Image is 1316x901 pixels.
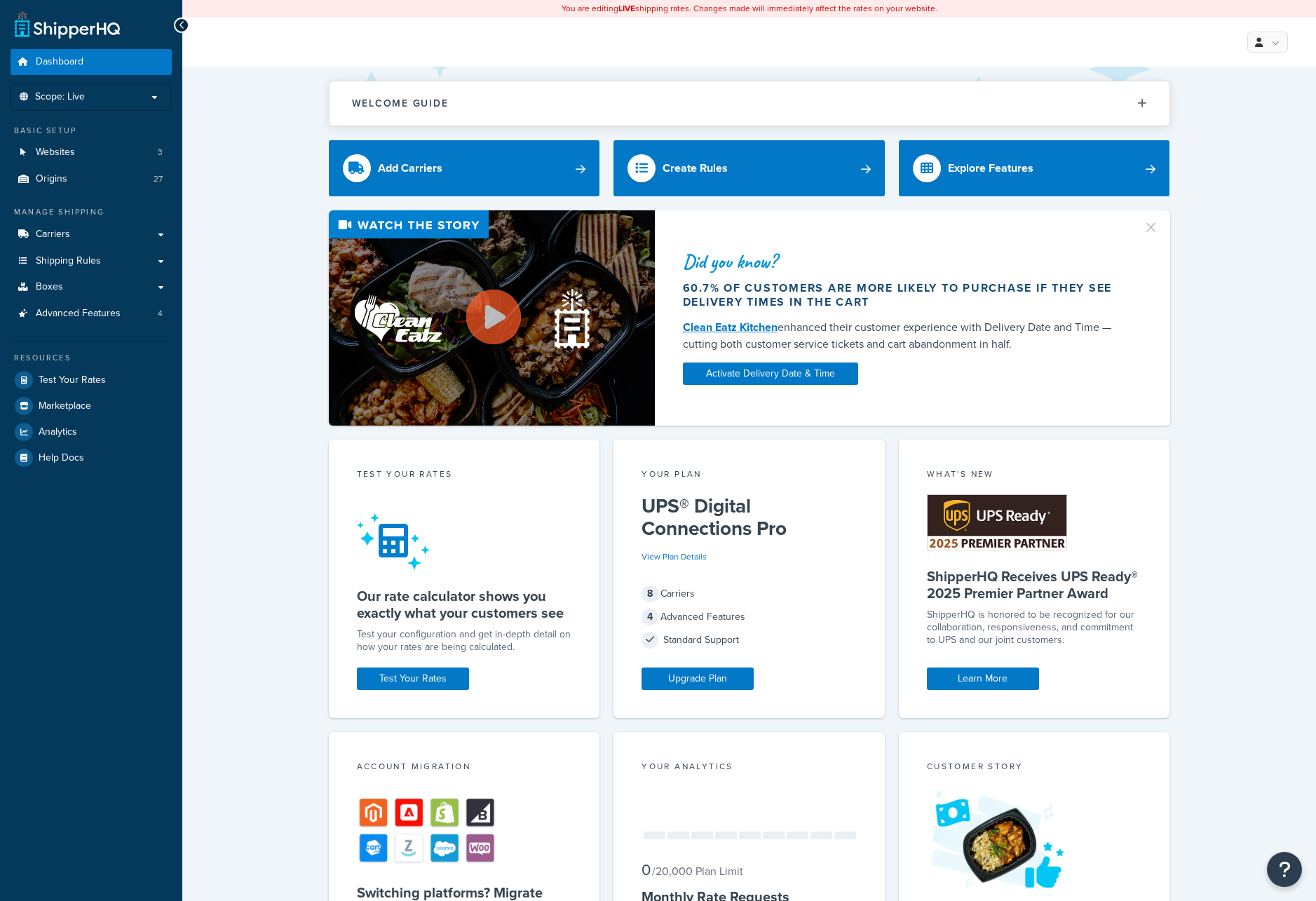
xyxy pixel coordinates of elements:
[1267,852,1302,887] button: Open Resource Center
[11,222,172,248] a: Carriers
[11,352,172,364] div: Resources
[11,49,172,75] a: Dashboard
[652,863,743,879] small: / 20,000 Plan Limit
[11,419,172,445] a: Analytics
[36,56,83,68] span: Dashboard
[642,668,754,690] a: Upgrade Plan
[642,858,651,881] span: 0
[683,252,1126,271] div: Did you know?
[330,81,1169,126] button: Welcome Guide
[642,607,857,627] div: Advanced Features
[329,140,600,196] a: Add Carriers
[683,281,1126,309] div: 60.7% of customers are more likely to purchase if they see delivery times in the cart
[158,308,163,320] span: 4
[927,468,1142,484] div: What's New
[642,550,707,563] a: View Plan Details
[39,400,91,412] span: Marketplace
[11,140,172,165] li: Websites
[11,445,172,470] a: Help Docs
[357,588,572,621] h5: Our rate calculator shows you exactly what your customers see
[613,140,885,196] a: Create Rules
[35,91,85,103] span: Scope: Live
[948,158,1033,178] div: Explore Features
[683,319,778,335] a: Clean Eatz Kitchen
[11,166,172,192] a: Origins27
[642,495,857,540] h5: UPS® Digital Connections Pro
[357,760,572,776] div: Account Migration
[11,166,172,192] li: Origins
[357,668,469,690] a: Test Your Rates
[11,393,172,419] a: Marketplace
[11,125,172,137] div: Basic Setup
[899,140,1170,196] a: Explore Features
[683,363,858,385] a: Activate Delivery Date & Time
[663,158,728,178] div: Create Rules
[11,248,172,274] a: Shipping Rules
[11,274,172,300] a: Boxes
[642,630,857,650] div: Standard Support
[378,158,442,178] div: Add Carriers
[39,426,77,438] span: Analytics
[642,468,857,484] div: Your Plan
[11,367,172,393] a: Test Your Rates
[642,585,658,602] span: 8
[642,609,658,625] span: 4
[683,319,1126,353] div: enhanced their customer experience with Delivery Date and Time — cutting both customer service ti...
[39,374,106,386] span: Test Your Rates
[154,173,163,185] span: 27
[39,452,84,464] span: Help Docs
[11,301,172,327] a: Advanced Features4
[11,140,172,165] a: Websites3
[36,173,67,185] span: Origins
[927,609,1142,646] p: ShipperHQ is honored to be recognized for our collaboration, responsiveness, and commitment to UP...
[618,2,635,15] b: LIVE
[158,147,163,158] span: 3
[357,628,572,653] div: Test your configuration and get in-depth detail on how your rates are being calculated.
[36,255,101,267] span: Shipping Rules
[329,210,655,426] img: Video thumbnail
[11,301,172,327] li: Advanced Features
[357,468,572,484] div: Test your rates
[642,584,857,604] div: Carriers
[36,229,70,241] span: Carriers
[11,206,172,218] div: Manage Shipping
[352,98,449,109] h2: Welcome Guide
[36,147,75,158] span: Websites
[36,281,63,293] span: Boxes
[927,760,1142,776] div: Customer Story
[642,760,857,776] div: Your Analytics
[36,308,121,320] span: Advanced Features
[927,668,1039,690] a: Learn More
[927,568,1142,602] h5: ShipperHQ Receives UPS Ready® 2025 Premier Partner Award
